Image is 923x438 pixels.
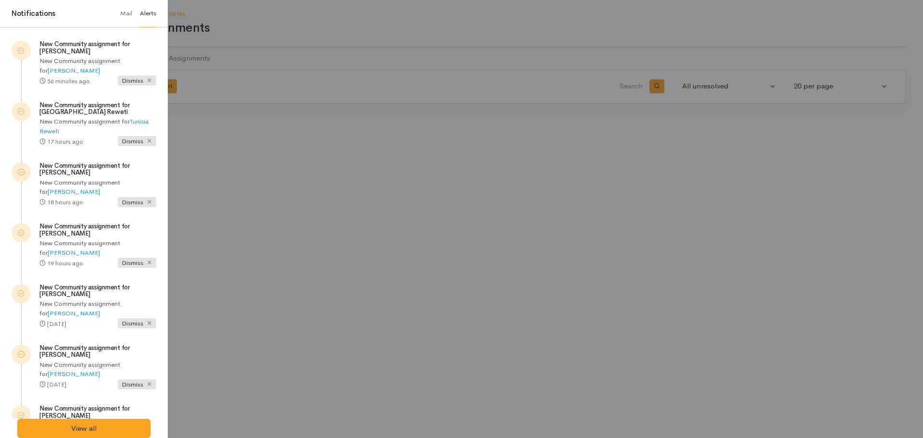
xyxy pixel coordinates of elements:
h5: New Community assignment for [PERSON_NAME] [39,405,156,419]
time: 56 minutes ago [47,77,90,85]
p: New Community assignment for [39,360,156,379]
time: [DATE] [47,380,66,388]
p: New Community assignment for [39,178,156,197]
a: [PERSON_NAME] [48,309,100,317]
h5: New Community assignment for [PERSON_NAME] [39,163,156,176]
h5: New Community assignment for [PERSON_NAME] [39,223,156,237]
h4: Notifications [12,8,55,19]
span: Dismiss [118,258,156,268]
a: [PERSON_NAME] [48,66,100,75]
span: Dismiss [118,379,156,389]
h5: New Community assignment for [GEOGRAPHIC_DATA] Reweti [39,102,156,116]
span: Dismiss [118,75,156,86]
a: [PERSON_NAME] [48,188,100,196]
p: New Community assignment for [39,117,156,136]
a: Tunisia Reweti [39,117,149,135]
time: 19 hours ago [47,259,83,267]
time: [DATE] [47,320,66,328]
span: Dismiss [118,197,156,207]
time: 17 hours ago [47,138,83,146]
p: New Community assignment for [39,299,156,318]
a: [PERSON_NAME] [48,249,100,257]
p: New Community assignment for [39,238,156,257]
p: New Community assignment for [39,56,156,75]
span: Dismiss [118,318,156,328]
span: Dismiss [118,136,156,146]
h5: New Community assignment for [PERSON_NAME] [39,41,156,55]
a: [PERSON_NAME] [48,370,100,378]
h5: New Community assignment for [PERSON_NAME] [39,284,156,298]
time: 18 hours ago [47,198,83,206]
h5: New Community assignment for [PERSON_NAME] [39,345,156,359]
